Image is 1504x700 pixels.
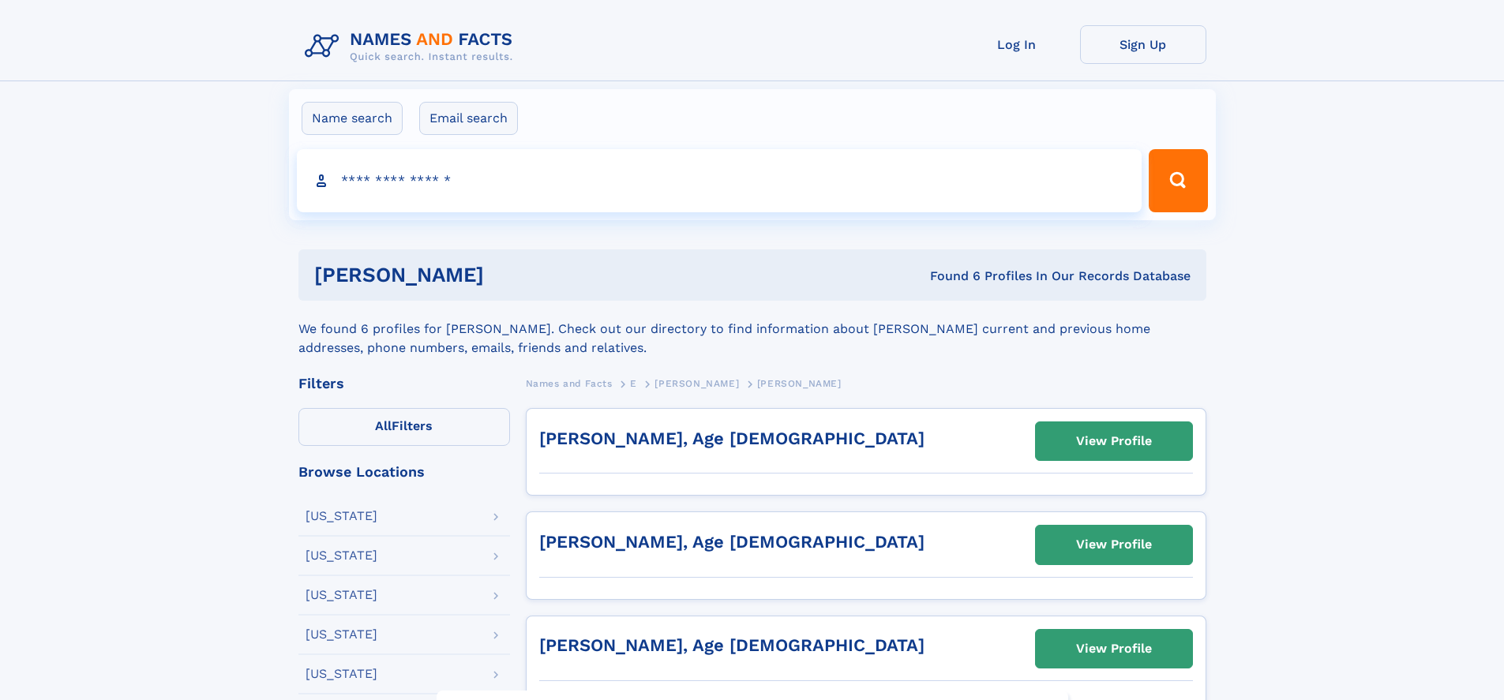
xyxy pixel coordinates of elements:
[526,373,613,393] a: Names and Facts
[539,429,925,448] a: [PERSON_NAME], Age [DEMOGRAPHIC_DATA]
[298,25,526,68] img: Logo Names and Facts
[630,373,637,393] a: E
[1036,630,1192,668] a: View Profile
[1080,25,1206,64] a: Sign Up
[306,668,377,680] div: [US_STATE]
[539,532,925,552] a: [PERSON_NAME], Age [DEMOGRAPHIC_DATA]
[306,510,377,522] div: [US_STATE]
[306,628,377,641] div: [US_STATE]
[954,25,1080,64] a: Log In
[298,301,1206,357] div: We found 6 profiles for [PERSON_NAME]. Check out our directory to find information about [PERSON_...
[654,378,739,389] span: [PERSON_NAME]
[314,265,707,285] h1: [PERSON_NAME]
[298,408,510,446] label: Filters
[302,102,403,135] label: Name search
[298,376,510,391] div: Filters
[707,268,1191,285] div: Found 6 Profiles In Our Records Database
[297,149,1142,212] input: search input
[306,589,377,601] div: [US_STATE]
[1036,422,1192,460] a: View Profile
[1076,631,1152,667] div: View Profile
[419,102,518,135] label: Email search
[630,378,637,389] span: E
[375,418,392,433] span: All
[1036,526,1192,563] a: View Profile
[757,378,842,389] span: [PERSON_NAME]
[654,373,739,393] a: [PERSON_NAME]
[1076,526,1152,563] div: View Profile
[298,465,510,479] div: Browse Locations
[306,549,377,562] div: [US_STATE]
[1076,423,1152,459] div: View Profile
[539,635,925,655] a: [PERSON_NAME], Age [DEMOGRAPHIC_DATA]
[1149,149,1207,212] button: Search Button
